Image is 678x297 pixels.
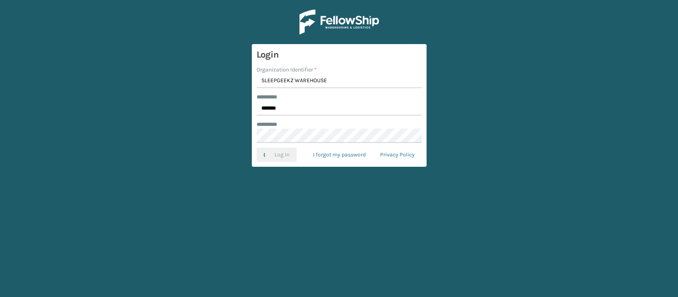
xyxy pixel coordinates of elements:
a: I forgot my password [306,148,373,162]
h3: Login [257,49,422,61]
a: Privacy Policy [373,148,422,162]
label: Organization Identifier [257,66,317,74]
button: Log In [257,148,297,162]
img: Logo [299,10,379,35]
